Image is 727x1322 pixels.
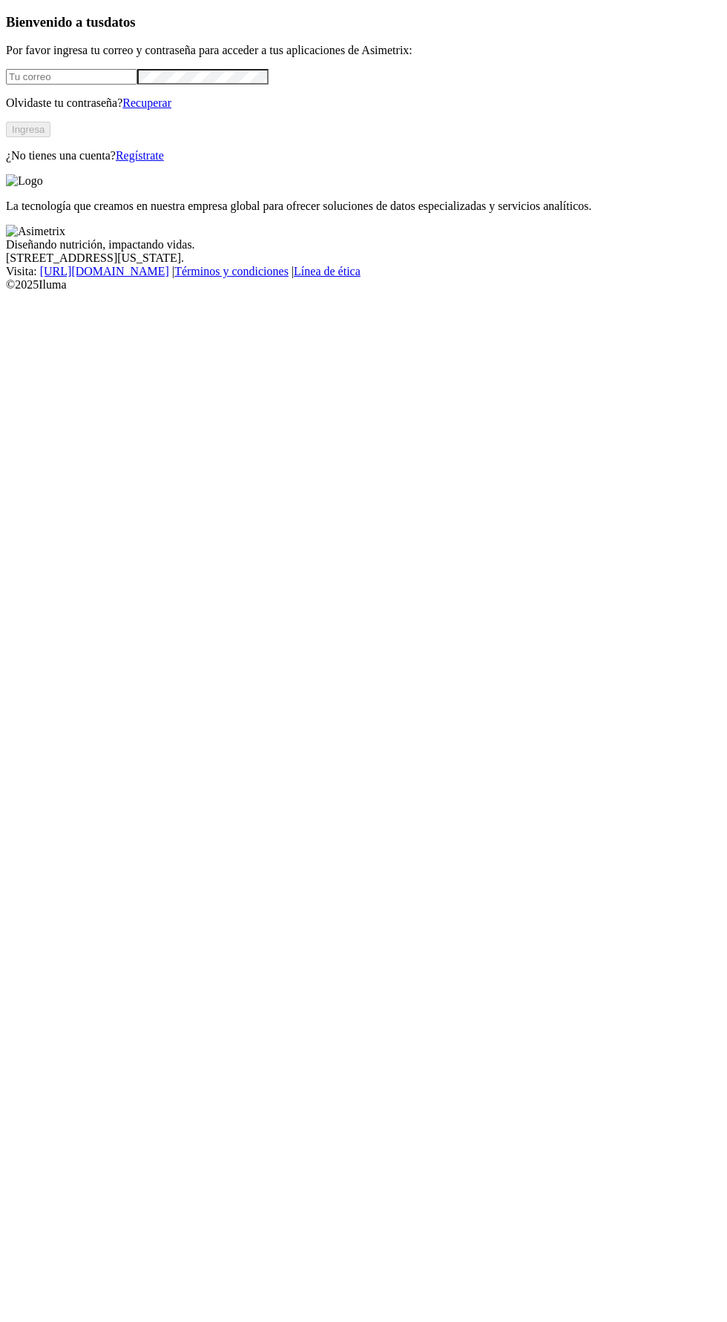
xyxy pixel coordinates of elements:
[6,265,721,278] div: Visita : | |
[174,265,289,277] a: Términos y condiciones
[116,149,164,162] a: Regístrate
[40,265,169,277] a: [URL][DOMAIN_NAME]
[6,200,721,213] p: La tecnología que creamos en nuestra empresa global para ofrecer soluciones de datos especializad...
[104,14,136,30] span: datos
[6,122,50,137] button: Ingresa
[6,44,721,57] p: Por favor ingresa tu correo y contraseña para acceder a tus aplicaciones de Asimetrix:
[6,238,721,251] div: Diseñando nutrición, impactando vidas.
[6,96,721,110] p: Olvidaste tu contraseña?
[6,225,65,238] img: Asimetrix
[122,96,171,109] a: Recuperar
[6,149,721,162] p: ¿No tienes una cuenta?
[6,14,721,30] h3: Bienvenido a tus
[6,251,721,265] div: [STREET_ADDRESS][US_STATE].
[6,69,137,85] input: Tu correo
[6,174,43,188] img: Logo
[6,278,721,292] div: © 2025 Iluma
[294,265,361,277] a: Línea de ética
